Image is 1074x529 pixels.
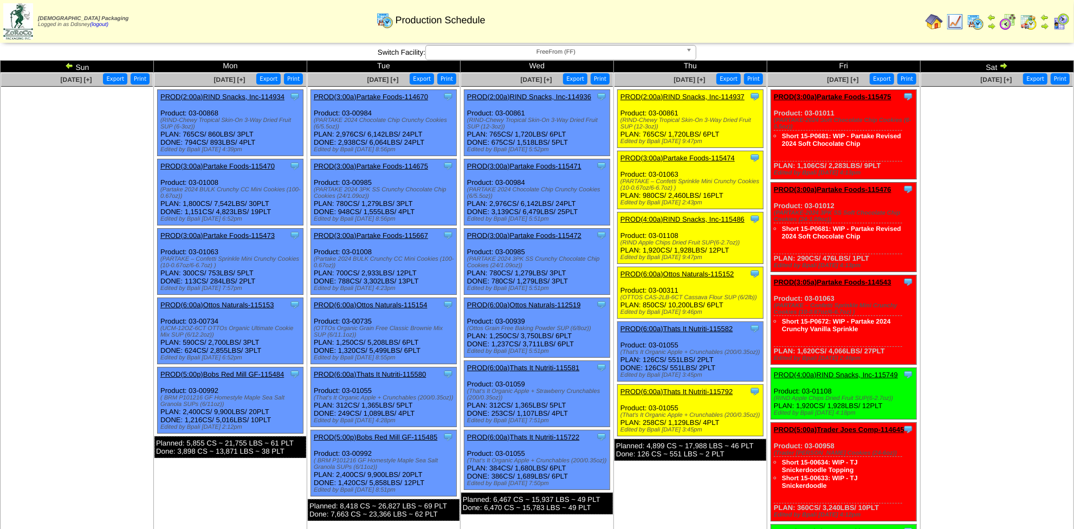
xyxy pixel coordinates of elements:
[314,370,426,378] a: PROD(6:00a)Thats It Nutriti-115580
[158,229,303,295] div: Product: 03-01063 PLAN: 300CS / 753LBS / 5PLT DONE: 113CS / 284LBS / 2PLT
[771,90,917,179] div: Product: 03-01011 PLAN: 1,106CS / 2,283LBS / 9PLT
[467,433,579,441] a: PROD(6:00a)Thats It Nutriti-115722
[3,3,33,40] img: zoroco-logo-small.webp
[903,276,914,287] img: Tooltip
[464,361,610,427] div: Product: 03-01059 PLAN: 312CS / 1,365LBS / 5PLT DONE: 253CS / 1,107LBS / 4PLT
[618,212,764,264] div: Product: 03-01108 PLAN: 1,920CS / 1,928LBS / 12PLT
[620,178,763,191] div: (PARTAKE – Confetti Sprinkle Mini Crunchy Cookies (10-0.67oz/6-6.7oz) )
[782,474,858,489] a: Short 15-00633: WIP - TJ Snickerdoodle
[160,146,303,153] div: Edited by Bpali [DATE] 4:39pm
[160,301,274,309] a: PROD(6:00a)Ottos Naturals-115153
[160,186,303,199] div: (Partake 2024 BULK Crunchy CC Mini Cookies (100-0.67oz))
[289,230,300,241] img: Tooltip
[782,459,858,474] a: Short 15-00634: WIP - TJ Snickerdoodle Topping
[376,11,393,29] img: calendarprod.gif
[674,76,706,83] a: [DATE] [+]
[314,325,456,338] div: (OTTOs Organic Grain Free Classic Brownie Mix SUP (6/11.1oz))
[620,138,763,145] div: Edited by Bpali [DATE] 9:47pm
[620,427,763,433] div: Edited by Bpali [DATE] 3:45pm
[307,61,461,73] td: Tue
[716,73,741,85] button: Export
[464,430,610,490] div: Product: 03-01055 PLAN: 384CS / 1,680LBS / 6PLT DONE: 386CS / 1,689LBS / 6PLT
[160,117,303,130] div: (RIND-Chewy Tropical Skin-On 3-Way Dried Fruit SUP (6-3oz))
[443,230,454,241] img: Tooltip
[214,76,245,83] span: [DATE] [+]
[314,487,456,493] div: Edited by Bpali [DATE] 8:51pm
[437,73,456,85] button: Print
[1052,13,1070,30] img: calendarcustomer.gif
[160,424,303,430] div: Edited by Bpali [DATE] 2:12pm
[464,298,610,358] div: Product: 03-00939 PLAN: 1,250CS / 3,750LBS / 6PLT DONE: 1,237CS / 3,711LBS / 6PLT
[774,262,916,269] div: Edited by Bpali [DATE] 4:13pm
[461,61,614,73] td: Wed
[618,385,764,436] div: Product: 03-01055 PLAN: 258CS / 1,129LBS / 4PLT
[620,388,733,396] a: PROD(6:00a)Thats It Nutriti-115792
[967,13,984,30] img: calendarprod.gif
[443,431,454,442] img: Tooltip
[314,417,456,424] div: Edited by Bpali [DATE] 4:28pm
[614,439,766,461] div: Planned: 4,899 CS ~ 17,988 LBS ~ 46 PLT Done: 126 CS ~ 551 LBS ~ 2 PLT
[921,61,1074,73] td: Sat
[774,302,916,315] div: (PARTAKE – Confetti Sprinkle Mini Crunchy Cookies (10-0.67oz/6-6.7oz) )
[767,61,921,73] td: Fri
[749,323,760,334] img: Tooltip
[160,93,284,101] a: PROD(2:00a)RIND Snacks, Inc-114934
[903,424,914,435] img: Tooltip
[620,154,735,162] a: PROD(3:00a)Partake Foods-115474
[311,367,457,427] div: Product: 03-01055 PLAN: 312CS / 1,365LBS / 5PLT DONE: 249CS / 1,089LBS / 4PLT
[158,90,303,156] div: Product: 03-00868 PLAN: 765CS / 860LBS / 3PLT DONE: 794CS / 893LBS / 4PLT
[620,117,763,130] div: (RIND-Chewy Tropical Skin-On 3-Way Dried Fruit SUP (12-3oz))
[620,270,734,278] a: PROD(6:00a)Ottos Naturals-115152
[618,322,764,382] div: Product: 03-01055 PLAN: 126CS / 551LBS / 2PLT DONE: 126CS / 551LBS / 2PLT
[461,493,613,514] div: Planned: 6,467 CS ~ 15,937 LBS ~ 49 PLT Done: 6,470 CS ~ 15,783 LBS ~ 49 PLT
[596,91,607,102] img: Tooltip
[620,309,763,315] div: Edited by Bpali [DATE] 9:46pm
[467,162,581,170] a: PROD(3:00a)Partake Foods-115471
[160,162,275,170] a: PROD(3:00a)Partake Foods-115470
[744,73,763,85] button: Print
[827,76,859,83] a: [DATE] [+]
[774,185,891,193] a: PROD(3:00a)Partake Foods-115476
[467,457,610,464] div: (That's It Organic Apple + Crunchables (200/0.35oz))
[160,285,303,292] div: Edited by Bpali [DATE] 7:57pm
[521,76,552,83] span: [DATE] [+]
[774,117,916,130] div: (PARTAKE-2024 Soft Chocolate Chip Cookies (6-5.5oz))
[981,76,1012,83] a: [DATE] [+]
[158,298,303,364] div: Product: 03-00734 PLAN: 590CS / 2,700LBS / 3PLT DONE: 624CS / 2,855LBS / 3PLT
[103,73,127,85] button: Export
[870,73,894,85] button: Export
[160,354,303,361] div: Edited by Bpali [DATE] 6:52pm
[620,325,733,333] a: PROD(6:00a)Thats It Nutriti-115582
[771,423,917,521] div: Product: 03-00958 PLAN: 360CS / 3,240LBS / 10PLT
[774,395,916,402] div: (RIND Apple Chips Dried Fruit SUP(6-2.7oz))
[467,117,610,130] div: (RIND-Chewy Tropical Skin-On 3-Way Dried Fruit SUP (12-3oz))
[314,231,428,240] a: PROD(3:00a)Partake Foods-115667
[289,299,300,310] img: Tooltip
[1040,22,1049,30] img: arrowright.gif
[154,436,306,458] div: Planned: 5,855 CS ~ 21,755 LBS ~ 61 PLT Done: 3,898 CS ~ 13,871 LBS ~ 38 PLT
[464,90,610,156] div: Product: 03-00861 PLAN: 765CS / 1,720LBS / 6PLT DONE: 675CS / 1,518LBS / 5PLT
[131,73,150,85] button: Print
[443,160,454,171] img: Tooltip
[256,73,281,85] button: Export
[774,371,898,379] a: PROD(4:00a)RIND Snacks, Inc-115749
[410,73,434,85] button: Export
[467,216,610,222] div: Edited by Bpali [DATE] 5:51pm
[311,430,457,496] div: Product: 03-00992 PLAN: 2,400CS / 9,900LBS / 20PLT DONE: 1,420CS / 5,858LBS / 12PLT
[154,61,307,73] td: Mon
[903,369,914,380] img: Tooltip
[284,73,303,85] button: Print
[467,93,591,101] a: PROD(2:00a)RIND Snacks, Inc-114936
[311,298,457,364] div: Product: 03-00735 PLAN: 1,250CS / 5,208LBS / 6PLT DONE: 1,320CS / 5,499LBS / 6PLT
[160,395,303,408] div: ( BRM P101216 GF Homestyle Maple Sea Salt Granola SUPs (6/11oz))
[289,369,300,379] img: Tooltip
[903,91,914,102] img: Tooltip
[782,318,891,333] a: Short 15-P0672: WIP - Partake 2024 Crunchy Vanilla Sprinkle
[308,499,460,521] div: Planned: 8,418 CS ~ 26,827 LBS ~ 69 PLT Done: 7,663 CS ~ 23,366 LBS ~ 62 PLT
[591,73,610,85] button: Print
[467,348,610,354] div: Edited by Bpali [DATE] 5:51pm
[443,91,454,102] img: Tooltip
[618,90,764,148] div: Product: 03-00861 PLAN: 765CS / 1,720LBS / 6PLT
[999,61,1008,70] img: arrowright.gif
